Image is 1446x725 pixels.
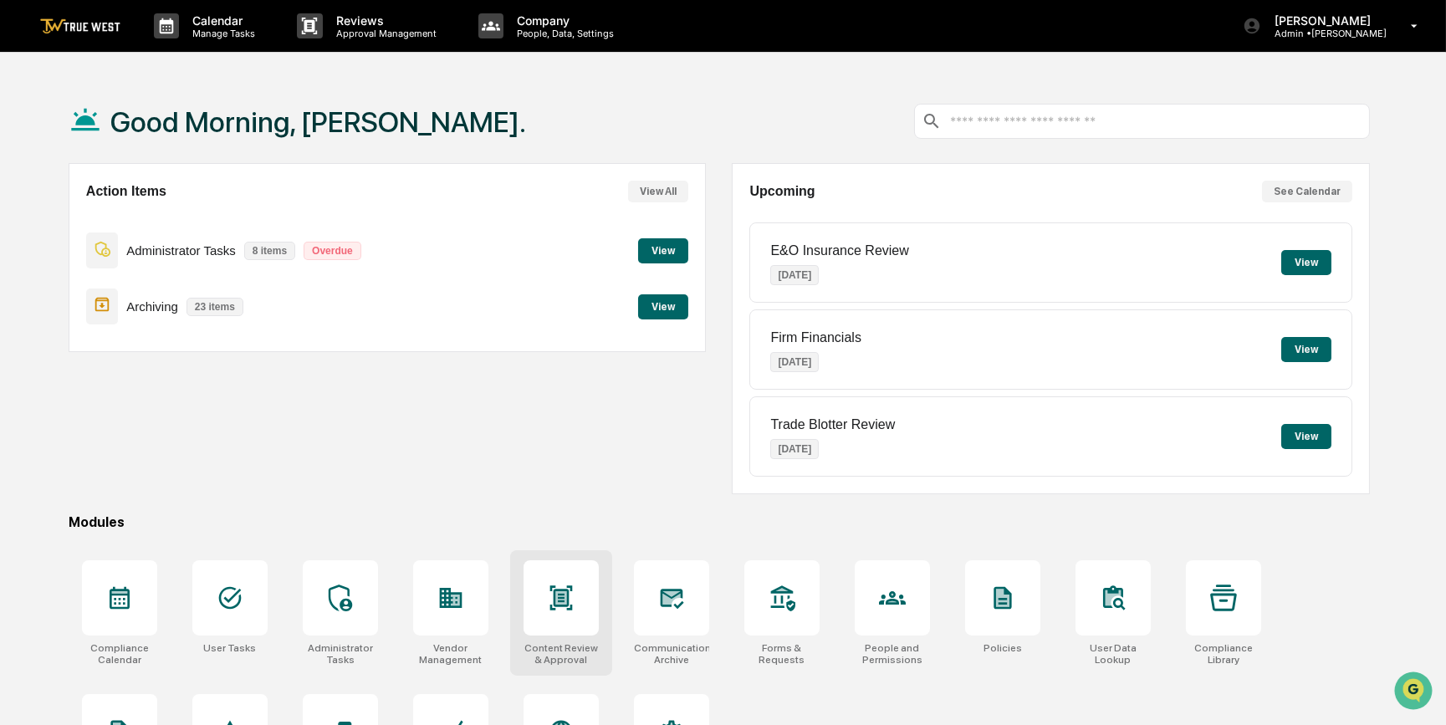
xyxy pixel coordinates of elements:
[186,298,243,316] p: 23 items
[10,236,112,266] a: 🔎Data Lookup
[138,211,207,227] span: Attestations
[10,204,115,234] a: 🖐️Preclearance
[303,642,378,666] div: Administrator Tasks
[1186,642,1261,666] div: Compliance Library
[57,145,212,158] div: We're available if you need us!
[57,128,274,145] div: Start new chat
[770,330,861,345] p: Firm Financials
[304,242,361,260] p: Overdue
[179,28,263,39] p: Manage Tasks
[17,128,47,158] img: 1746055101610-c473b297-6a78-478c-a979-82029cc54cd1
[284,133,304,153] button: Start new chat
[126,243,236,258] p: Administrator Tasks
[770,352,819,372] p: [DATE]
[628,181,688,202] button: View All
[524,642,599,666] div: Content Review & Approval
[33,211,108,227] span: Preclearance
[1261,28,1387,39] p: Admin • [PERSON_NAME]
[110,105,526,139] h1: Good Morning, [PERSON_NAME].
[1261,13,1387,28] p: [PERSON_NAME]
[1281,424,1331,449] button: View
[1076,642,1151,666] div: User Data Lookup
[503,28,622,39] p: People, Data, Settings
[69,514,1370,530] div: Modules
[770,243,908,258] p: E&O Insurance Review
[179,13,263,28] p: Calendar
[121,212,135,226] div: 🗄️
[1281,337,1331,362] button: View
[17,212,30,226] div: 🖐️
[86,184,166,199] h2: Action Items
[638,298,688,314] a: View
[1281,250,1331,275] button: View
[1262,181,1352,202] button: See Calendar
[638,238,688,263] button: View
[126,299,178,314] p: Archiving
[244,242,295,260] p: 8 items
[323,28,445,39] p: Approval Management
[40,18,120,34] img: logo
[33,243,105,259] span: Data Lookup
[17,244,30,258] div: 🔎
[638,242,688,258] a: View
[166,283,202,296] span: Pylon
[770,439,819,459] p: [DATE]
[115,204,214,234] a: 🗄️Attestations
[503,13,622,28] p: Company
[1392,670,1438,715] iframe: Open customer support
[744,642,820,666] div: Forms & Requests
[638,294,688,319] button: View
[634,642,709,666] div: Communications Archive
[17,35,304,62] p: How can we help?
[203,642,256,654] div: User Tasks
[82,642,157,666] div: Compliance Calendar
[118,283,202,296] a: Powered byPylon
[770,417,895,432] p: Trade Blotter Review
[749,184,815,199] h2: Upcoming
[413,642,488,666] div: Vendor Management
[770,265,819,285] p: [DATE]
[855,642,930,666] div: People and Permissions
[984,642,1022,654] div: Policies
[323,13,445,28] p: Reviews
